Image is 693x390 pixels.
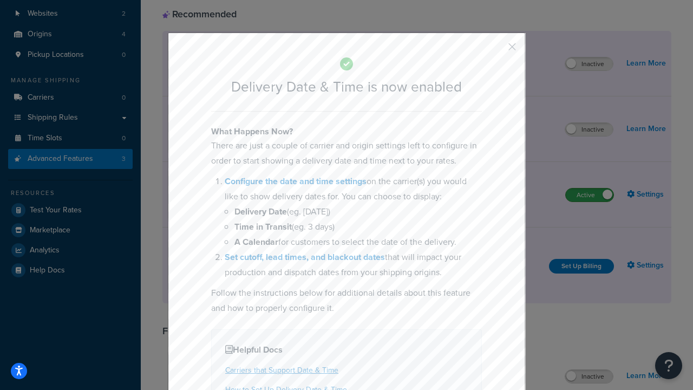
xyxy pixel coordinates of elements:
b: Time in Transit [234,220,292,233]
p: Follow the instructions below for additional details about this feature and how to properly confi... [211,285,482,316]
li: that will impact your production and dispatch dates from your shipping origins. [225,250,482,280]
b: Delivery Date [234,205,287,218]
li: on the carrier(s) you would like to show delivery dates for. You can choose to display: [225,174,482,250]
a: Carriers that Support Date & Time [225,365,338,376]
li: (eg. 3 days) [234,219,482,235]
b: A Calendar [234,236,278,248]
li: for customers to select the date of the delivery. [234,235,482,250]
p: There are just a couple of carrier and origin settings left to configure in order to start showin... [211,138,482,168]
li: (eg. [DATE]) [234,204,482,219]
h4: Helpful Docs [225,343,468,356]
a: Configure the date and time settings [225,175,367,187]
h4: What Happens Now? [211,125,482,138]
h2: Delivery Date & Time is now enabled [211,79,482,95]
a: Set cutoff, lead times, and blackout dates [225,251,385,263]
